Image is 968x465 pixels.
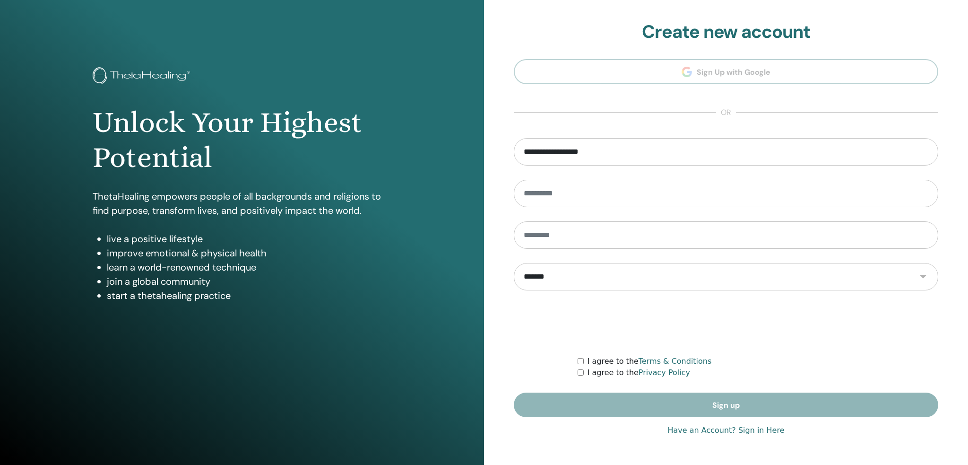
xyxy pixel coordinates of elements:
[93,105,392,175] h1: Unlock Your Highest Potential
[639,368,690,377] a: Privacy Policy
[654,305,798,342] iframe: reCAPTCHA
[107,246,392,260] li: improve emotional & physical health
[93,189,392,218] p: ThetaHealing empowers people of all backgrounds and religions to find purpose, transform lives, a...
[107,274,392,289] li: join a global community
[588,367,690,378] label: I agree to the
[514,21,938,43] h2: Create new account
[107,232,392,246] li: live a positive lifestyle
[107,289,392,303] li: start a thetahealing practice
[588,356,712,367] label: I agree to the
[667,425,784,436] a: Have an Account? Sign in Here
[639,357,711,366] a: Terms & Conditions
[107,260,392,274] li: learn a world-renowned technique
[716,107,736,118] span: or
